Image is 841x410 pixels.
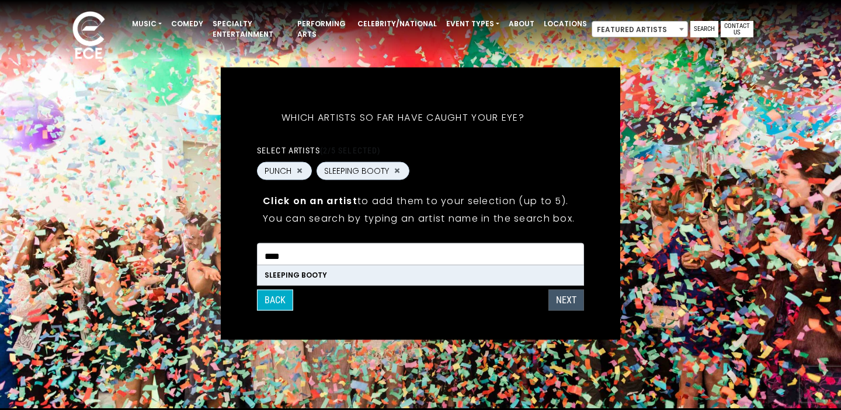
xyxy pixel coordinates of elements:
[504,14,539,34] a: About
[539,14,592,34] a: Locations
[265,164,291,177] span: PUNCH
[263,194,357,207] strong: Click on an artist
[257,96,549,138] h5: Which artists so far have caught your eye?
[353,14,442,34] a: Celebrity/National
[257,145,380,155] label: Select artists
[392,166,402,176] button: Remove SLEEPING BOOTY
[320,145,381,155] span: (2/5 selected)
[293,14,353,44] a: Performing Arts
[721,21,753,37] a: Contact Us
[208,14,293,44] a: Specialty Entertainment
[324,164,389,177] span: SLEEPING BOOTY
[60,8,118,65] img: ece_new_logo_whitev2-1.png
[257,289,293,310] button: Back
[166,14,208,34] a: Comedy
[265,250,576,261] textarea: Search
[263,193,578,208] p: to add them to your selection (up to 5).
[592,21,688,37] span: Featured Artists
[690,21,718,37] a: Search
[295,166,304,176] button: Remove PUNCH
[548,289,584,310] button: NEXT
[442,14,504,34] a: Event Types
[263,211,578,225] p: You can search by typing an artist name in the search box.
[258,265,583,285] li: SLEEPING BOOTY
[127,14,166,34] a: Music
[592,22,687,38] span: Featured Artists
